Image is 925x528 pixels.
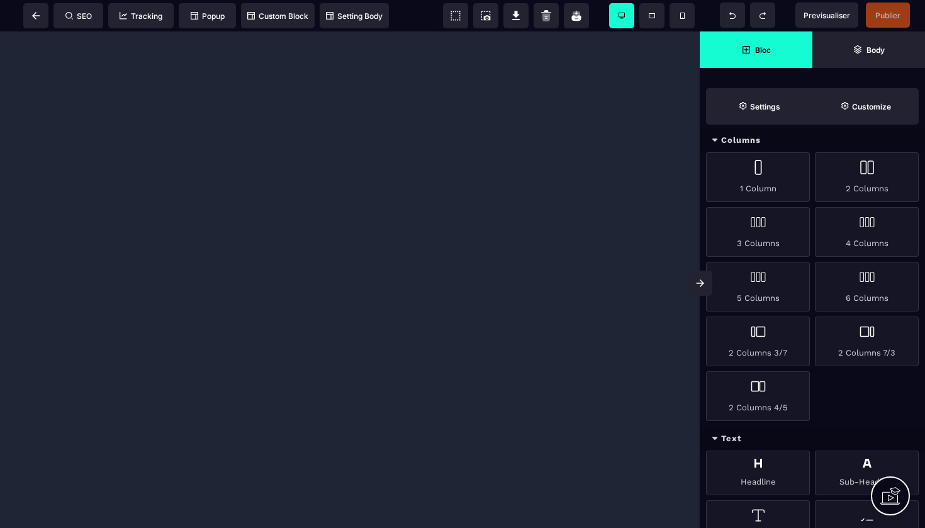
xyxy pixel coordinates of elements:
[700,129,925,152] div: Columns
[706,88,812,125] span: Settings
[706,317,810,366] div: 2 Columns 3/7
[120,11,162,21] span: Tracking
[706,207,810,257] div: 3 Columns
[812,88,919,125] span: Open Style Manager
[443,3,468,28] span: View components
[812,31,925,68] span: Open Layer Manager
[706,262,810,312] div: 5 Columns
[815,317,919,366] div: 2 Columns 7/3
[804,11,850,20] span: Previsualiser
[326,11,383,21] span: Setting Body
[815,207,919,257] div: 4 Columns
[706,451,810,495] div: Headline
[700,31,812,68] span: Open Blocks
[795,3,858,28] span: Preview
[247,11,308,21] span: Custom Block
[750,102,780,111] strong: Settings
[191,11,225,21] span: Popup
[815,262,919,312] div: 6 Columns
[815,152,919,202] div: 2 Columns
[755,45,771,55] strong: Bloc
[866,45,885,55] strong: Body
[815,451,919,495] div: Sub-Headline
[852,102,891,111] strong: Customize
[706,152,810,202] div: 1 Column
[65,11,92,21] span: SEO
[700,427,925,451] div: Text
[473,3,498,28] span: Screenshot
[875,11,900,20] span: Publier
[706,371,810,421] div: 2 Columns 4/5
